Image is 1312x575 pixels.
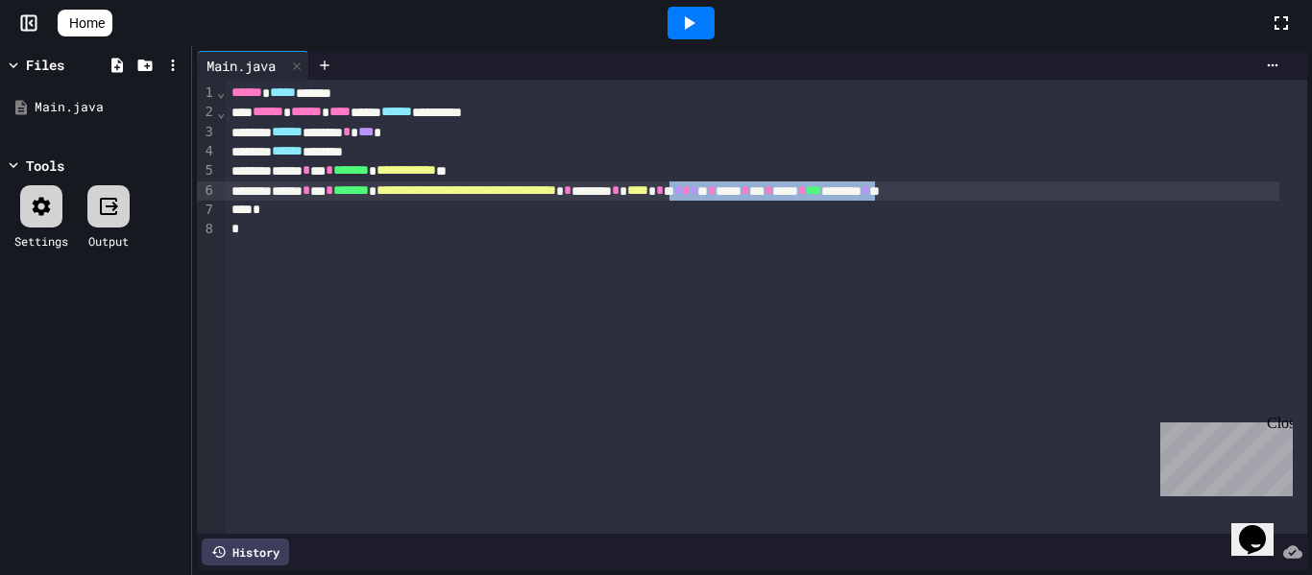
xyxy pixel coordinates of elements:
iframe: chat widget [1231,498,1293,556]
span: Fold line [216,105,226,120]
div: Files [26,55,64,75]
div: 5 [197,161,216,180]
div: 2 [197,103,216,122]
div: Tools [26,156,64,176]
span: Home [69,13,105,33]
div: 3 [197,123,216,142]
div: 8 [197,220,216,239]
div: Output [88,232,129,250]
div: 6 [197,181,216,201]
span: Fold line [216,84,226,100]
div: 1 [197,84,216,103]
div: Main.java [197,56,285,76]
div: 7 [197,201,216,220]
div: History [202,539,289,565]
iframe: chat widget [1153,415,1293,496]
div: Main.java [197,51,309,80]
a: Home [58,10,112,36]
div: 4 [197,142,216,161]
div: Settings [14,232,68,250]
div: Main.java [35,98,184,117]
div: Chat with us now!Close [8,8,133,122]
